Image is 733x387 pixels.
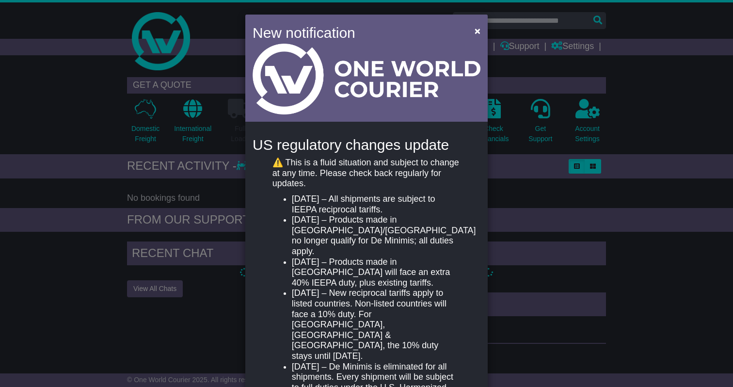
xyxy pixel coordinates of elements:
button: Close [470,21,485,41]
li: [DATE] – Products made in [GEOGRAPHIC_DATA] will face an extra 40% IEEPA duty, plus existing tari... [292,257,461,289]
h4: New notification [253,22,461,44]
h4: US regulatory changes update [253,137,480,153]
img: Light [253,44,480,114]
li: [DATE] – All shipments are subject to IEEPA reciprocal tariffs. [292,194,461,215]
li: [DATE] – Products made in [GEOGRAPHIC_DATA]/[GEOGRAPHIC_DATA] no longer qualify for De Minimis; a... [292,215,461,257]
p: ⚠️ This is a fluid situation and subject to change at any time. Please check back regularly for u... [272,158,461,189]
span: × [475,25,480,36]
li: [DATE] – New reciprocal tariffs apply to listed countries. Non-listed countries will face a 10% d... [292,288,461,361]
